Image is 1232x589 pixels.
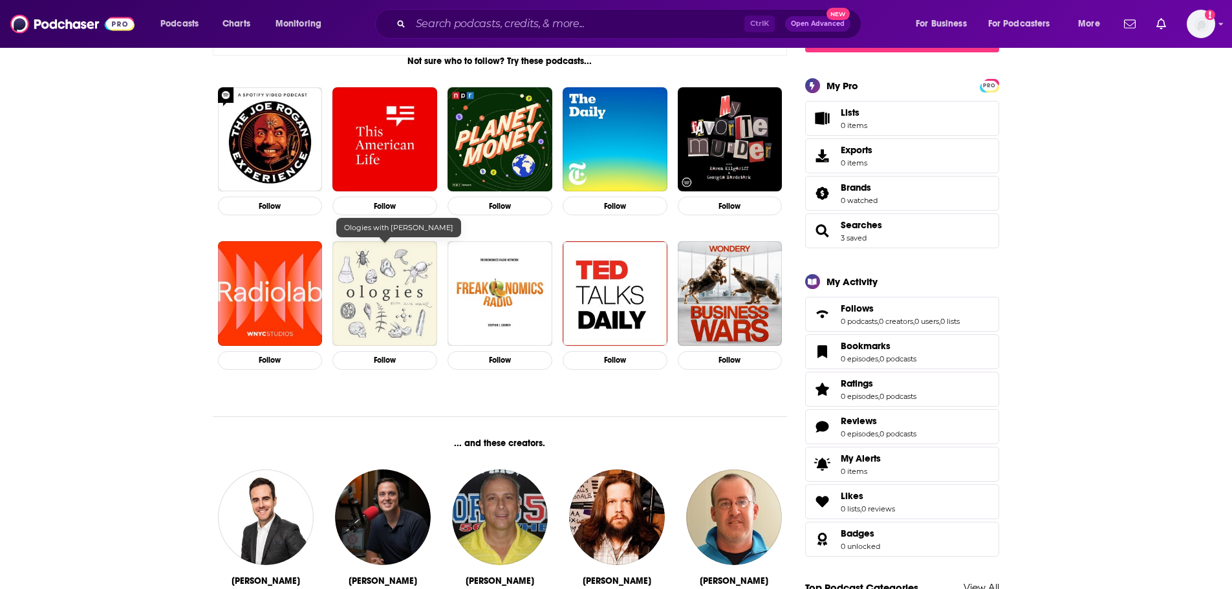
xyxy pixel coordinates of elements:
[841,392,878,401] a: 0 episodes
[939,317,940,326] span: ,
[218,469,314,565] img: Joe Molloy
[841,340,916,352] a: Bookmarks
[232,575,300,586] div: Joe Molloy
[988,15,1050,33] span: For Podcasters
[332,351,437,370] button: Follow
[841,196,878,205] a: 0 watched
[1187,10,1215,38] img: User Profile
[452,469,548,565] a: Greg Gaston
[841,303,874,314] span: Follows
[940,317,960,326] a: 0 lists
[810,109,836,127] span: Lists
[980,14,1069,34] button: open menu
[213,438,788,449] div: ... and these creators.
[218,351,323,370] button: Follow
[810,147,836,165] span: Exports
[878,392,880,401] span: ,
[332,197,437,215] button: Follow
[1151,13,1171,35] a: Show notifications dropdown
[878,429,880,438] span: ,
[678,87,783,192] img: My Favorite Murder with Karen Kilgariff and Georgia Hardstark
[466,575,534,586] div: Greg Gaston
[1069,14,1116,34] button: open menu
[805,176,999,211] span: Brands
[583,575,651,586] div: Chris Laker
[785,16,850,32] button: Open AdvancedNew
[805,101,999,136] a: Lists
[349,575,417,586] div: Chad Withrow
[841,542,880,551] a: 0 unlocked
[982,81,997,91] span: PRO
[810,380,836,398] a: Ratings
[878,317,879,326] span: ,
[841,303,960,314] a: Follows
[841,528,874,539] span: Badges
[569,469,665,565] img: Chris Laker
[841,528,880,539] a: Badges
[805,372,999,407] span: Ratings
[563,351,667,370] button: Follow
[805,334,999,369] span: Bookmarks
[563,197,667,215] button: Follow
[861,504,895,513] a: 0 reviews
[448,241,552,346] img: Freakonomics Radio
[678,241,783,346] img: Business Wars
[1187,10,1215,38] button: Show profile menu
[276,15,321,33] span: Monitoring
[218,87,323,192] img: The Joe Rogan Experience
[805,409,999,444] span: Reviews
[841,415,877,427] span: Reviews
[982,80,997,90] a: PRO
[218,241,323,346] img: Radiolab
[810,343,836,361] a: Bookmarks
[841,453,881,464] span: My Alerts
[791,21,845,27] span: Open Advanced
[810,184,836,202] a: Brands
[841,219,882,231] a: Searches
[841,490,863,502] span: Likes
[914,317,939,326] a: 0 users
[213,56,788,67] div: Not sure who to follow? Try these podcasts...
[1078,15,1100,33] span: More
[805,213,999,248] span: Searches
[218,197,323,215] button: Follow
[841,317,878,326] a: 0 podcasts
[160,15,199,33] span: Podcasts
[332,87,437,192] img: This American Life
[841,504,860,513] a: 0 lists
[563,241,667,346] img: TED Talks Daily
[411,14,744,34] input: Search podcasts, credits, & more...
[686,469,782,565] img: Eli Savoie
[841,429,878,438] a: 0 episodes
[916,15,967,33] span: For Business
[841,354,878,363] a: 0 episodes
[336,218,461,237] div: Ologies with [PERSON_NAME]
[448,87,552,192] img: Planet Money
[448,197,552,215] button: Follow
[880,429,916,438] a: 0 podcasts
[827,80,858,92] div: My Pro
[841,107,867,118] span: Lists
[841,144,872,156] span: Exports
[810,530,836,548] a: Badges
[913,317,914,326] span: ,
[880,354,916,363] a: 0 podcasts
[678,197,783,215] button: Follow
[880,392,916,401] a: 0 podcasts
[827,8,850,20] span: New
[151,14,215,34] button: open menu
[805,297,999,332] span: Follows
[448,351,552,370] button: Follow
[563,87,667,192] img: The Daily
[1187,10,1215,38] span: Logged in as Maria.Tullin
[907,14,983,34] button: open menu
